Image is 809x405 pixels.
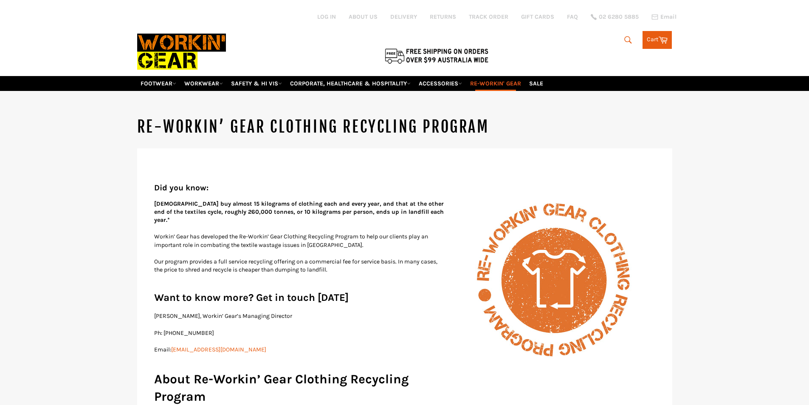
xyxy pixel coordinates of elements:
img: Flat $9.95 shipping Australia wide [383,47,490,65]
a: RETURNS [430,13,456,21]
a: Cart [643,31,672,49]
a: ABOUT US [349,13,378,21]
a: Email [651,14,677,20]
a: RE-WORKIN' GEAR [467,76,524,91]
p: [PERSON_NAME], Workin’ Gear’s Managing Director [154,312,655,320]
a: WORKWEAR [181,76,226,91]
p: Workin’ Gear has developed the Re-Workin’ Gear Clothing Recycling Program to help our clients pla... [154,232,655,249]
a: Log in [317,13,336,20]
a: TRACK ORDER [469,13,508,21]
h3: Want to know more? Get in touch [DATE] [154,291,655,305]
h1: Re-Workin’ Gear Clothing Recycling Program [137,116,672,138]
p: Our program provides a full service recycling offering on a commercial fee for service basis. In ... [154,258,655,274]
img: Workin Gear leaders in Workwear, Safety Boots, PPE, Uniforms. Australia's No.1 in Workwear [137,28,226,76]
a: FOOTWEAR [137,76,180,91]
span: Email [660,14,677,20]
a: FAQ [567,13,578,21]
a: GIFT CARDS [521,13,554,21]
a: ACCESSORIES [415,76,465,91]
p: Ph: [PHONE_NUMBER] [154,329,655,337]
p: Email: [154,346,655,354]
strong: [DEMOGRAPHIC_DATA] buy almost 15 kilograms of clothing each and every year, and that at the other... [154,200,444,224]
img: Re-Workin' Gear - Clothing Recyvlnc Program [451,182,655,377]
a: SAFETY & HI VIS [228,76,285,91]
span: 02 6280 5885 [599,14,639,20]
a: 02 6280 5885 [591,14,639,20]
a: DELIVERY [390,13,417,21]
a: SALE [526,76,547,91]
h2: Did you know: [154,182,655,193]
a: [EMAIL_ADDRESS][DOMAIN_NAME] [171,346,266,353]
a: CORPORATE, HEALTHCARE & HOSPITALITY [287,76,414,91]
